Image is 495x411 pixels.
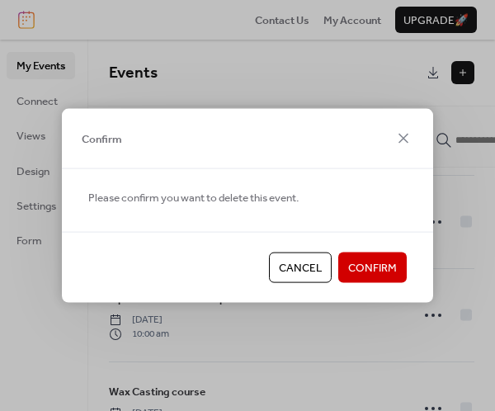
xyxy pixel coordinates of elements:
[88,190,299,206] span: Please confirm you want to delete this event.
[279,260,322,276] span: Cancel
[82,130,122,147] span: Confirm
[348,260,397,276] span: Confirm
[269,253,332,282] button: Cancel
[338,253,407,282] button: Confirm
